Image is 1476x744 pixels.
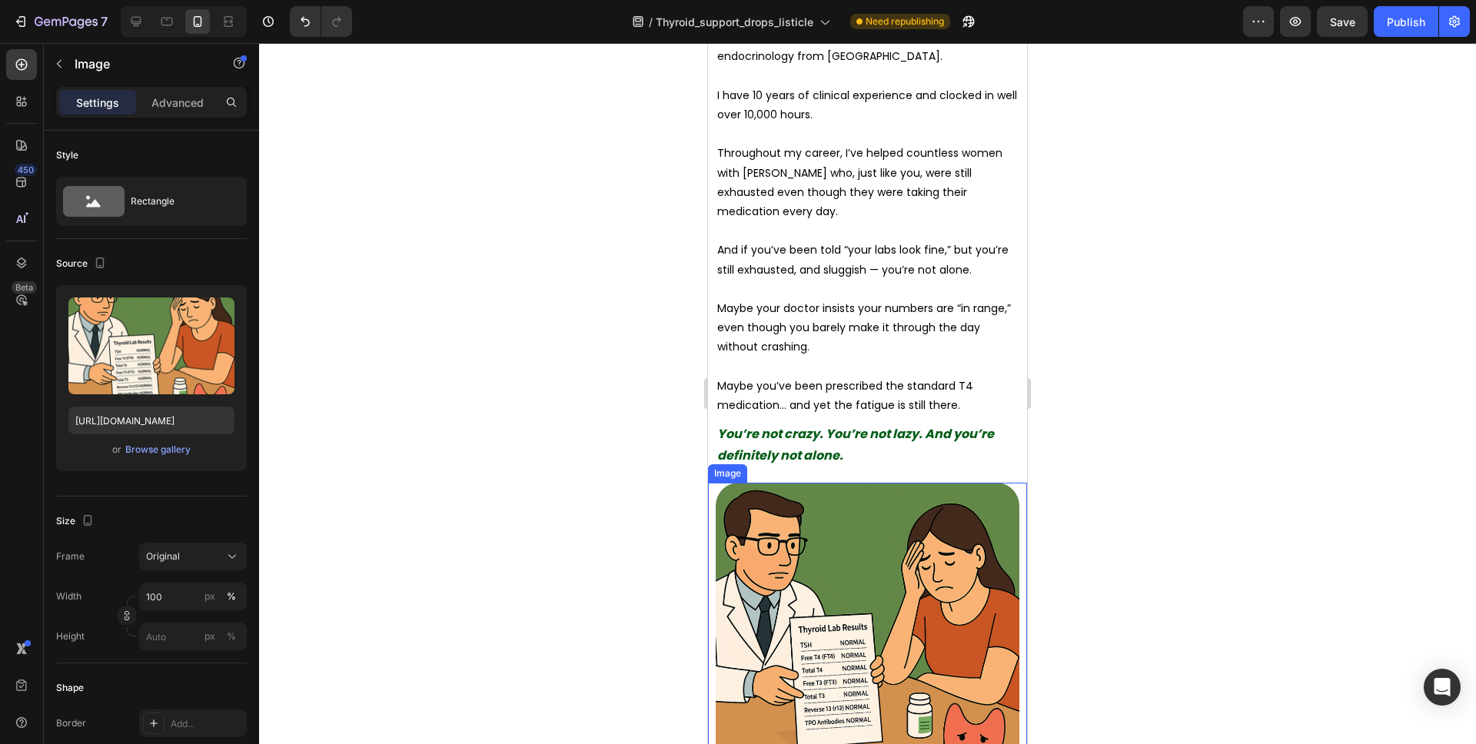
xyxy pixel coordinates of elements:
[6,6,115,37] button: 7
[56,716,86,730] div: Border
[1330,15,1355,28] span: Save
[204,629,215,643] div: px
[56,254,109,274] div: Source
[112,440,121,459] span: or
[146,550,180,563] span: Original
[227,629,236,643] div: %
[708,43,1027,744] iframe: Design area
[866,15,944,28] span: Need republishing
[125,442,191,457] button: Browse gallery
[3,423,36,437] div: Image
[201,627,219,646] button: %
[15,164,37,176] div: 450
[12,281,37,294] div: Beta
[204,590,215,603] div: px
[139,543,247,570] button: Original
[656,14,813,30] span: Thyroid_support_drops_listicle
[56,590,81,603] label: Width
[649,14,653,30] span: /
[56,550,85,563] label: Frame
[56,629,85,643] label: Height
[151,95,204,111] p: Advanced
[75,55,205,73] p: Image
[131,184,224,219] div: Rectangle
[201,587,219,606] button: %
[222,627,241,646] button: px
[139,623,247,650] input: px%
[1424,669,1461,706] div: Open Intercom Messenger
[68,407,234,434] input: https://example.com/image.jpg
[139,583,247,610] input: px%
[1317,6,1368,37] button: Save
[56,148,78,162] div: Style
[8,440,311,743] img: image_demo.jpg
[227,590,236,603] div: %
[56,511,97,532] div: Size
[76,95,119,111] p: Settings
[171,717,243,731] div: Add...
[1374,6,1438,37] button: Publish
[1387,14,1425,30] div: Publish
[222,587,241,606] button: px
[125,443,191,457] div: Browse gallery
[68,297,234,394] img: preview-image
[56,681,84,695] div: Shape
[290,6,352,37] div: Undo/Redo
[101,12,108,31] p: 7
